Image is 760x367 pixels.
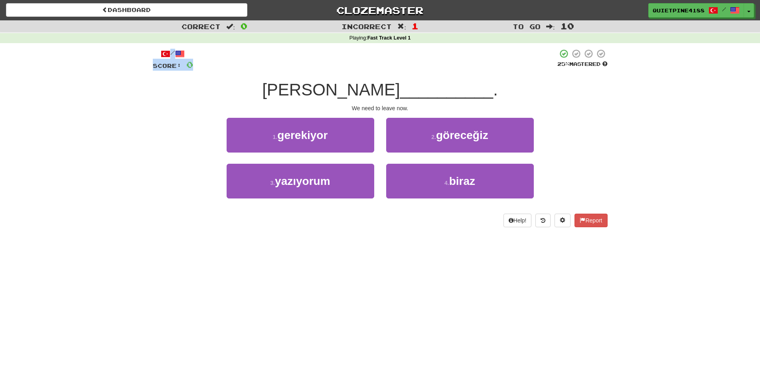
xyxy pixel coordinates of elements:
[722,6,726,12] span: /
[648,3,744,18] a: QuietPine4188 /
[412,21,418,31] span: 1
[153,49,193,59] div: /
[449,175,475,187] span: biraz
[513,22,541,30] span: To go
[153,104,608,112] div: We need to leave now.
[503,214,532,227] button: Help!
[227,164,374,198] button: 3.yazıyorum
[367,35,411,41] strong: Fast Track Level 1
[653,7,705,14] span: QuietPine4188
[557,61,608,68] div: Mastered
[277,129,328,141] span: gerekiyor
[557,61,569,67] span: 25 %
[386,164,534,198] button: 4.biraz
[444,180,449,186] small: 4 .
[397,23,406,30] span: :
[436,129,488,141] span: göreceğiz
[561,21,574,31] span: 10
[241,21,247,31] span: 0
[186,60,193,69] span: 0
[342,22,392,30] span: Incorrect
[153,62,182,69] span: Score:
[546,23,555,30] span: :
[259,3,501,17] a: Clozemaster
[6,3,247,17] a: Dashboard
[273,134,278,140] small: 1 .
[226,23,235,30] span: :
[431,134,436,140] small: 2 .
[270,180,275,186] small: 3 .
[574,214,607,227] button: Report
[275,175,330,187] span: yazıyorum
[386,118,534,153] button: 2.göreceğiz
[262,80,400,99] span: [PERSON_NAME]
[493,80,498,99] span: .
[182,22,221,30] span: Correct
[227,118,374,153] button: 1.gerekiyor
[400,80,494,99] span: __________
[535,214,551,227] button: Round history (alt+y)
